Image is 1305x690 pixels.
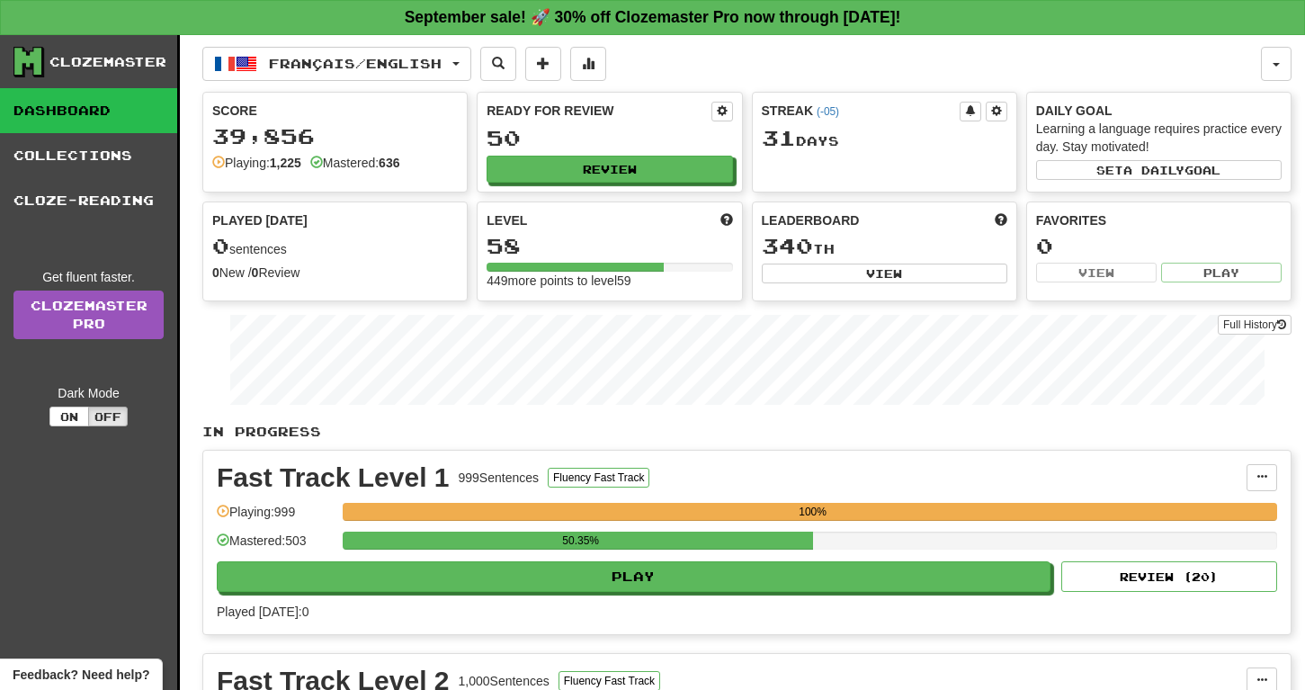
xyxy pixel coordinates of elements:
div: 1,000 Sentences [459,672,550,690]
div: 58 [487,235,732,257]
button: Play [1161,263,1282,282]
button: On [49,407,89,426]
strong: September sale! 🚀 30% off Clozemaster Pro now through [DATE]! [405,8,901,26]
span: Played [DATE] [212,211,308,229]
button: Fluency Fast Track [548,468,649,488]
div: Streak [762,102,960,120]
span: Leaderboard [762,211,860,229]
div: Daily Goal [1036,102,1282,120]
a: ClozemasterPro [13,291,164,339]
button: Add sentence to collection [525,47,561,81]
div: New / Review [212,264,458,282]
div: Day s [762,127,1007,150]
div: Learning a language requires practice every day. Stay motivated! [1036,120,1282,156]
div: Mastered: 503 [217,532,334,561]
div: 50 [487,127,732,149]
span: a daily [1123,164,1184,176]
span: 31 [762,125,796,150]
button: Play [217,561,1050,592]
button: Français/English [202,47,471,81]
span: Open feedback widget [13,666,149,684]
strong: 0 [212,265,219,280]
span: This week in points, UTC [995,211,1007,229]
div: th [762,235,1007,258]
strong: 1,225 [270,156,301,170]
span: Level [487,211,527,229]
p: In Progress [202,423,1292,441]
button: Search sentences [480,47,516,81]
button: Review (20) [1061,561,1277,592]
strong: 636 [379,156,399,170]
span: Français / English [269,56,442,71]
div: Favorites [1036,211,1282,229]
button: View [762,264,1007,283]
div: sentences [212,235,458,258]
span: 340 [762,233,813,258]
strong: 0 [252,265,259,280]
button: Full History [1218,315,1292,335]
button: View [1036,263,1157,282]
div: Score [212,102,458,120]
div: 449 more points to level 59 [487,272,732,290]
div: 999 Sentences [459,469,540,487]
button: Seta dailygoal [1036,160,1282,180]
div: Dark Mode [13,384,164,402]
div: Mastered: [310,154,400,172]
button: Review [487,156,732,183]
div: Ready for Review [487,102,711,120]
div: 50.35% [348,532,813,550]
div: 100% [348,503,1277,521]
div: 0 [1036,235,1282,257]
div: Get fluent faster. [13,268,164,286]
div: Fast Track Level 1 [217,464,450,491]
div: 39,856 [212,125,458,148]
div: Clozemaster [49,53,166,71]
button: More stats [570,47,606,81]
div: Playing: 999 [217,503,334,533]
div: Playing: [212,154,301,172]
button: Off [88,407,128,426]
a: (-05) [817,105,839,118]
span: Played [DATE]: 0 [217,605,308,619]
span: Score more points to level up [720,211,733,229]
span: 0 [212,233,229,258]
